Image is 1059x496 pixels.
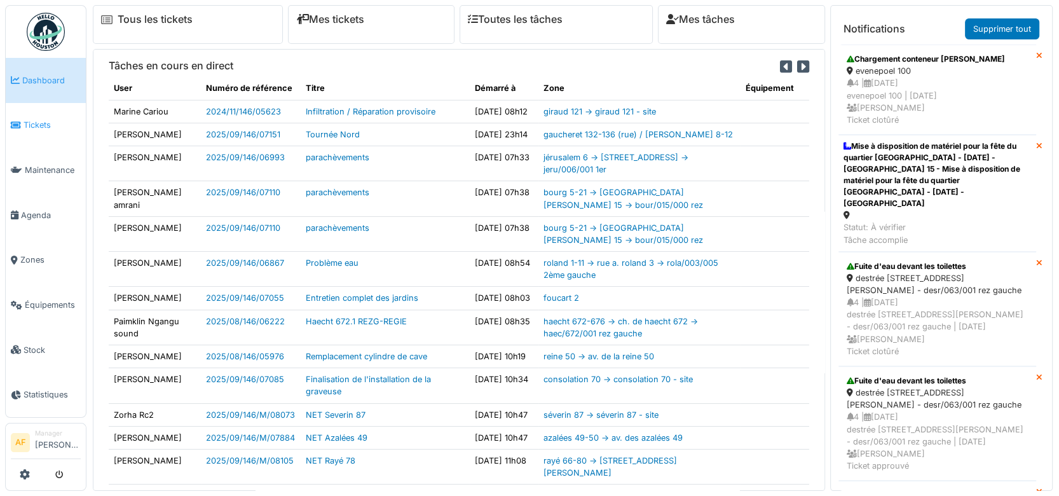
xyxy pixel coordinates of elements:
td: Zorha Rc2 [109,403,201,426]
td: [PERSON_NAME] [109,252,201,287]
td: [DATE] 07h33 [470,146,538,181]
a: Statistiques [6,373,86,418]
td: [PERSON_NAME] [109,287,201,310]
a: Mes tickets [296,13,364,25]
td: Marine Cariou [109,100,201,123]
a: 2025/09/146/M/07884 [206,433,295,443]
th: Zone [538,77,741,100]
a: 2025/09/146/06993 [206,153,285,162]
a: 2025/09/146/07055 [206,293,284,303]
a: jérusalem 6 -> [STREET_ADDRESS] -> jeru/006/001 1er [543,153,688,174]
a: Mes tâches [666,13,735,25]
td: [PERSON_NAME] [109,345,201,368]
a: Entretien complet des jardins [306,293,418,303]
div: Statut: À vérifier Tâche accomplie [844,221,1031,245]
div: Manager [35,429,81,438]
a: 2025/09/146/07151 [206,130,280,139]
a: parachèvements [306,153,369,162]
span: Zones [20,254,81,266]
a: roland 1-11 -> rue a. roland 3 -> rola/003/005 2ème gauche [543,258,718,280]
td: [DATE] 07h38 [470,181,538,216]
a: NET Rayé 78 [306,456,355,465]
div: 4 | [DATE] evenepoel 100 | [DATE] [PERSON_NAME] Ticket clotûré [847,77,1028,126]
a: Tournée Nord [306,130,360,139]
a: bourg 5-21 -> [GEOGRAPHIC_DATA][PERSON_NAME] 15 -> bour/015/000 rez [543,223,703,245]
a: AF Manager[PERSON_NAME] [11,429,81,459]
a: 2025/09/146/06867 [206,258,284,268]
td: [DATE] 10h19 [470,345,538,368]
a: 2025/09/146/M/08073 [206,410,295,420]
a: Tickets [6,103,86,148]
div: 4 | [DATE] destrée [STREET_ADDRESS][PERSON_NAME] - desr/063/001 rez gauche | [DATE] [PERSON_NAME]... [847,296,1028,357]
a: Équipements [6,282,86,327]
td: [DATE] 10h34 [470,368,538,403]
a: Mise à disposition de matériel pour la fête du quartier [GEOGRAPHIC_DATA] - [DATE] - [GEOGRAPHIC_... [838,135,1036,252]
a: consolation 70 -> consolation 70 - site [543,375,693,384]
span: Équipements [25,299,81,311]
a: bourg 5-21 -> [GEOGRAPHIC_DATA][PERSON_NAME] 15 -> bour/015/000 rez [543,188,703,209]
td: [DATE] 08h54 [470,252,538,287]
td: [PERSON_NAME] [109,216,201,251]
div: Chargement conteneur [PERSON_NAME] [847,53,1028,65]
a: Agenda [6,193,86,238]
a: Remplacement cylindre de cave [306,352,427,361]
td: [PERSON_NAME] [109,426,201,449]
li: [PERSON_NAME] [35,429,81,456]
span: Maintenance [25,164,81,176]
a: Haecht 672.1 REZG-REGIE [306,317,407,326]
th: Démarré à [470,77,538,100]
div: 4 | [DATE] destrée [STREET_ADDRESS][PERSON_NAME] - desr/063/001 rez gauche | [DATE] [PERSON_NAME]... [847,411,1028,472]
div: Fuite d'eau devant les toilettes [847,375,1028,387]
td: [PERSON_NAME] [109,123,201,146]
td: [PERSON_NAME] [109,449,201,484]
a: gaucheret 132-136 (rue) / [PERSON_NAME] 8-12 [543,130,733,139]
span: Tickets [24,119,81,131]
span: Dashboard [22,74,81,86]
div: Mise à disposition de matériel pour la fête du quartier [GEOGRAPHIC_DATA] - [DATE] - [GEOGRAPHIC_... [844,141,1031,209]
a: Supprimer tout [965,18,1039,39]
th: Numéro de référence [201,77,301,100]
h6: Notifications [844,23,905,35]
a: Infiltration / Réparation provisoire [306,107,435,116]
td: [DATE] 08h12 [470,100,538,123]
a: Finalisation de l'installation de la graveuse [306,375,431,396]
td: [DATE] 10h47 [470,426,538,449]
a: 2025/09/146/M/08105 [206,456,294,465]
th: Équipement [741,77,809,100]
td: [DATE] 07h38 [470,216,538,251]
a: Problème eau [306,258,359,268]
a: NET Azalées 49 [306,433,367,443]
span: Stock [24,344,81,356]
td: [DATE] 08h03 [470,287,538,310]
td: [DATE] 11h08 [470,449,538,484]
a: Stock [6,327,86,373]
td: [DATE] 23h14 [470,123,538,146]
h6: Tâches en cours en direct [109,60,233,72]
a: parachèvements [306,188,369,197]
div: Fuite d'eau devant les toilettes [847,261,1028,272]
a: Zones [6,238,86,283]
a: 2025/08/146/05976 [206,352,284,361]
a: haecht 672-676 -> ch. de haecht 672 -> haec/672/001 rez gauche [543,317,698,338]
td: [PERSON_NAME] [109,368,201,403]
div: destrée [STREET_ADDRESS][PERSON_NAME] - desr/063/001 rez gauche [847,387,1028,411]
a: parachèvements [306,223,369,233]
a: Tous les tickets [118,13,193,25]
td: [PERSON_NAME] amrani [109,181,201,216]
a: rayé 66-80 -> [STREET_ADDRESS][PERSON_NAME] [543,456,677,478]
span: Agenda [21,209,81,221]
div: destrée [STREET_ADDRESS][PERSON_NAME] - desr/063/001 rez gauche [847,272,1028,296]
td: Paimklin Ngangu sound [109,310,201,345]
span: translation missing: fr.shared.user [114,83,132,93]
a: azalées 49-50 -> av. des azalées 49 [543,433,683,443]
div: evenepoel 100 [847,65,1028,77]
th: Titre [301,77,470,100]
li: AF [11,433,30,452]
a: foucart 2 [543,293,579,303]
td: [DATE] 08h35 [470,310,538,345]
td: [PERSON_NAME] [109,146,201,181]
a: Dashboard [6,58,86,103]
a: 2025/08/146/06222 [206,317,285,326]
td: [DATE] 10h47 [470,403,538,426]
a: 2025/09/146/07110 [206,223,280,233]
